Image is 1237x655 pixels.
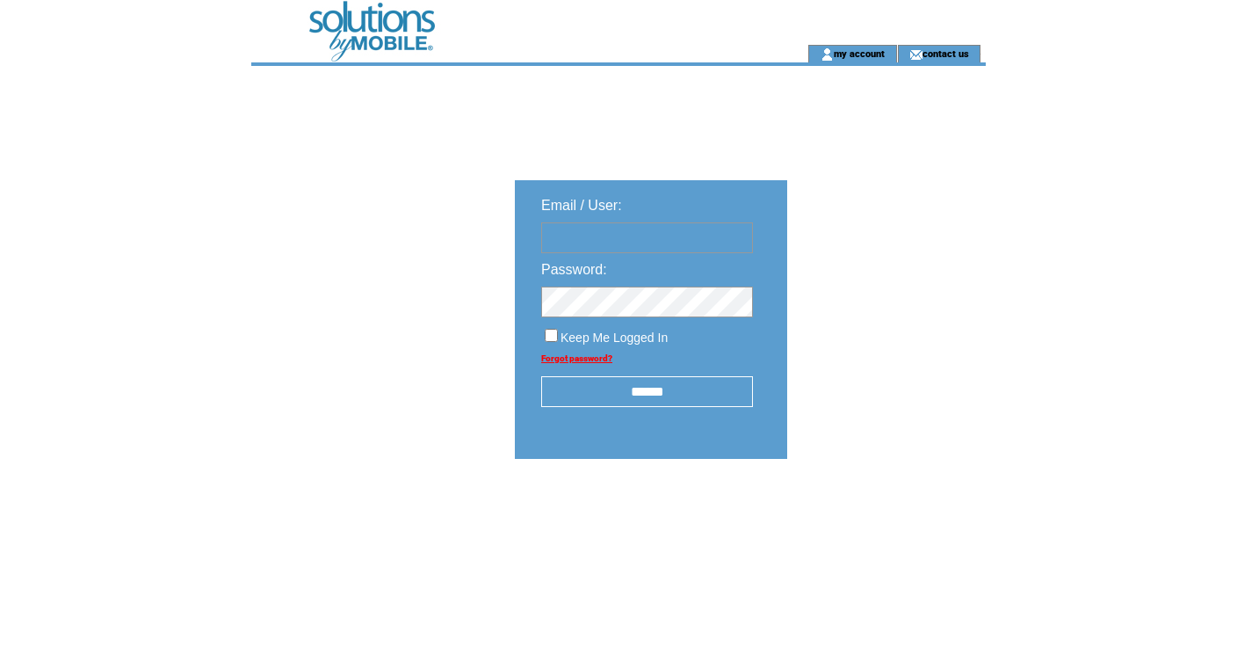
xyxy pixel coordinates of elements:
[909,47,922,62] img: contact_us_icon.gif;jsessionid=422E2A1C5118782B1E18540F0B4DF779
[561,331,668,345] span: Keep Me Logged In
[541,198,622,213] span: Email / User:
[922,47,969,59] a: contact us
[541,353,612,363] a: Forgot password?
[838,503,926,525] img: transparent.png;jsessionid=422E2A1C5118782B1E18540F0B4DF779
[541,262,607,277] span: Password:
[821,47,834,62] img: account_icon.gif;jsessionid=422E2A1C5118782B1E18540F0B4DF779
[834,47,885,59] a: my account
